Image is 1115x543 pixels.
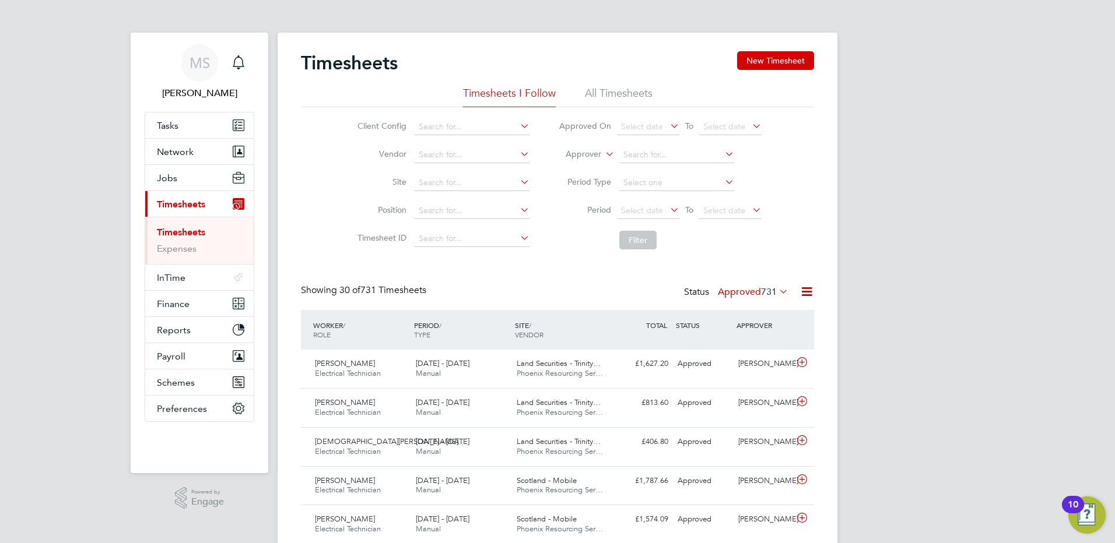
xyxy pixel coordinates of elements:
[145,86,254,100] span: Matt Soulsby
[646,320,667,330] span: TOTAL
[157,298,190,309] span: Finance
[157,227,205,238] a: Timesheets
[517,358,601,368] span: Land Securities - Trinity…
[315,446,381,456] span: Electrical Technician
[157,377,195,388] span: Schemes
[549,149,601,160] label: Approver
[315,407,381,417] span: Electrical Technician
[416,397,469,407] span: [DATE] - [DATE]
[315,524,381,534] span: Electrical Technician
[415,119,530,135] input: Search for...
[145,217,254,264] div: Timesheets
[145,433,254,452] img: fastbook-logo-retina.png
[145,433,254,452] a: Go to home page
[415,147,530,163] input: Search for...
[517,524,603,534] span: Phoenix Resourcing Ser…
[517,407,603,417] span: Phoenix Resourcing Ser…
[734,315,794,336] div: APPROVER
[315,368,381,378] span: Electrical Technician
[315,475,375,485] span: [PERSON_NAME]
[761,286,777,298] span: 731
[512,315,613,345] div: SITE
[416,407,441,417] span: Manual
[517,475,577,485] span: Scotland - Mobile
[157,199,205,210] span: Timesheets
[517,485,603,495] span: Phoenix Resourcing Ser…
[145,165,254,191] button: Jobs
[517,368,603,378] span: Phoenix Resourcing Ser…
[411,315,512,345] div: PERIOD
[734,393,794,412] div: [PERSON_NAME]
[145,191,254,217] button: Timesheets
[343,320,345,330] span: /
[673,393,734,412] div: Approved
[157,351,185,362] span: Payroll
[612,471,673,491] div: £1,787.66
[339,284,426,296] span: 731 Timesheets
[416,368,441,378] span: Manual
[157,272,185,283] span: InTime
[157,172,177,184] span: Jobs
[315,514,375,524] span: [PERSON_NAME]
[517,514,577,524] span: Scotland - Mobile
[145,139,254,164] button: Network
[310,315,411,345] div: WORKER
[559,204,611,215] label: Period
[157,243,197,254] a: Expenses
[517,446,603,456] span: Phoenix Resourcing Ser…
[145,369,254,395] button: Schemes
[619,231,657,249] button: Filter
[737,51,814,70] button: New Timesheet
[612,393,673,412] div: £813.60
[157,325,191,336] span: Reports
[621,205,663,216] span: Select date
[585,86,653,107] li: All Timesheets
[439,320,441,330] span: /
[145,265,254,290] button: InTime
[559,177,611,187] label: Period Type
[301,51,398,75] h2: Timesheets
[145,317,254,343] button: Reports
[734,471,794,491] div: [PERSON_NAME]
[175,487,225,509] a: Powered byEngage
[354,177,406,187] label: Site
[145,396,254,421] button: Preferences
[313,330,331,339] span: ROLE
[145,343,254,369] button: Payroll
[191,497,224,507] span: Engage
[354,121,406,131] label: Client Config
[734,354,794,373] div: [PERSON_NAME]
[416,436,469,446] span: [DATE] - [DATE]
[673,510,734,529] div: Approved
[529,320,531,330] span: /
[190,55,210,70] span: MS
[559,121,611,131] label: Approved On
[517,397,601,407] span: Land Securities - Trinity…
[157,403,207,414] span: Preferences
[315,397,375,407] span: [PERSON_NAME]
[191,487,224,497] span: Powered by
[517,436,601,446] span: Land Securities - Trinity…
[354,232,406,243] label: Timesheet ID
[734,432,794,452] div: [PERSON_NAME]
[612,432,673,452] div: £406.80
[315,358,375,368] span: [PERSON_NAME]
[157,146,194,157] span: Network
[673,354,734,373] div: Approved
[682,202,697,217] span: To
[619,147,734,163] input: Search for...
[414,330,430,339] span: TYPE
[145,112,254,138] a: Tasks
[1068,496,1106,534] button: Open Resource Center, 10 new notifications
[734,510,794,529] div: [PERSON_NAME]
[718,286,788,298] label: Approved
[673,471,734,491] div: Approved
[612,510,673,529] div: £1,574.09
[703,205,745,216] span: Select date
[315,436,458,446] span: [DEMOGRAPHIC_DATA][PERSON_NAME]
[673,432,734,452] div: Approved
[684,284,791,301] div: Status
[673,315,734,336] div: STATUS
[145,44,254,100] a: MS[PERSON_NAME]
[415,231,530,247] input: Search for...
